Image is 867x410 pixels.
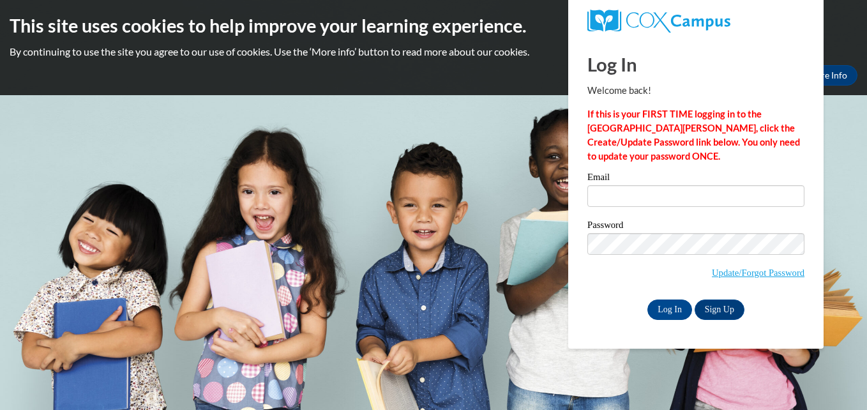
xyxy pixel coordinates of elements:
[587,172,804,185] label: Email
[587,10,730,33] img: COX Campus
[587,10,804,33] a: COX Campus
[587,109,800,162] strong: If this is your FIRST TIME logging in to the [GEOGRAPHIC_DATA][PERSON_NAME], click the Create/Upd...
[695,300,744,320] a: Sign Up
[587,84,804,98] p: Welcome back!
[647,300,692,320] input: Log In
[587,220,804,233] label: Password
[712,268,804,278] a: Update/Forgot Password
[797,65,857,86] a: More Info
[10,45,857,59] p: By continuing to use the site you agree to our use of cookies. Use the ‘More info’ button to read...
[587,51,804,77] h1: Log In
[10,13,857,38] h2: This site uses cookies to help improve your learning experience.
